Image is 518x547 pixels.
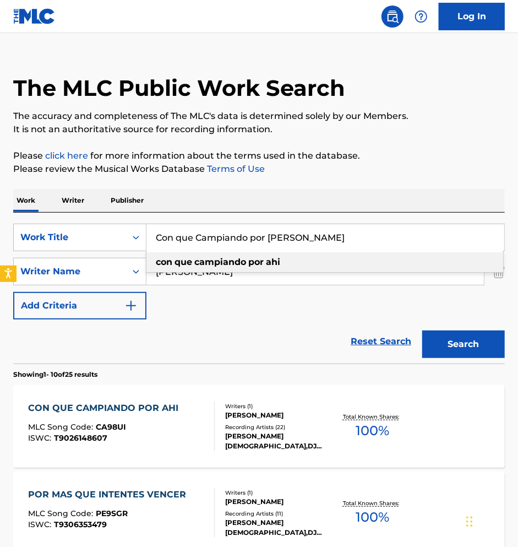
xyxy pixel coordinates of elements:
a: CON QUE CAMPIANDO POR AHIMLC Song Code:CA98UIISWC:T9026148607Writers (1)[PERSON_NAME]Recording Ar... [13,385,505,468]
iframe: Chat Widget [463,494,518,547]
strong: ahi [266,257,280,267]
form: Search Form [13,224,505,364]
p: Work [13,189,39,212]
button: Add Criteria [13,292,146,319]
p: It is not an authoritative source for recording information. [13,123,505,136]
div: Help [410,6,432,28]
span: MLC Song Code : [28,422,96,432]
a: Public Search [381,6,404,28]
p: Please review the Musical Works Database [13,163,505,176]
div: Work Title [20,231,119,244]
span: T9306353479 [54,519,107,529]
span: T9026148607 [54,433,107,443]
div: Recording Artists ( 11 ) [225,510,331,518]
p: Writer [58,189,88,212]
p: Showing 1 - 10 of 25 results [13,370,97,380]
span: MLC Song Code : [28,508,96,518]
strong: por [248,257,264,267]
button: Search [422,331,505,358]
span: PE9SGR [96,508,128,518]
p: Publisher [107,189,147,212]
div: [PERSON_NAME][DEMOGRAPHIC_DATA],DJ [PERSON_NAME],[PERSON_NAME],[PERSON_NAME], [PERSON_NAME][DEMOG... [225,518,331,538]
strong: con [156,257,172,267]
div: Writers ( 1 ) [225,402,331,410]
div: Writer Name [20,265,119,278]
img: search [386,10,399,23]
span: ISWC : [28,519,54,529]
span: 100 % [356,507,389,527]
div: [PERSON_NAME][DEMOGRAPHIC_DATA],DJ [PERSON_NAME], [PERSON_NAME][DEMOGRAPHIC_DATA], DJ [PERSON_NAM... [225,431,331,451]
div: Writers ( 1 ) [225,489,331,497]
p: Total Known Shares: [343,499,402,507]
div: Drag [466,505,473,538]
p: Please for more information about the terms used in the database. [13,149,505,163]
strong: campiando [194,257,246,267]
div: [PERSON_NAME] [225,497,331,507]
a: click here [45,150,88,161]
p: Total Known Shares: [343,413,402,421]
div: POR MAS QUE INTENTES VENCER [28,488,192,501]
a: Terms of Use [205,164,265,174]
a: Log In [439,3,505,30]
img: 9d2ae6d4665cec9f34b9.svg [124,299,138,312]
span: 100 % [356,421,389,441]
span: CA98UI [96,422,126,432]
div: [PERSON_NAME] [225,410,331,420]
span: ISWC : [28,433,54,443]
img: help [415,10,428,23]
strong: que [175,257,192,267]
div: Recording Artists ( 22 ) [225,423,331,431]
img: MLC Logo [13,8,56,24]
div: CON QUE CAMPIANDO POR AHI [28,402,184,415]
h1: The MLC Public Work Search [13,74,345,102]
a: Reset Search [345,329,417,354]
p: The accuracy and completeness of The MLC's data is determined solely by our Members. [13,110,505,123]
